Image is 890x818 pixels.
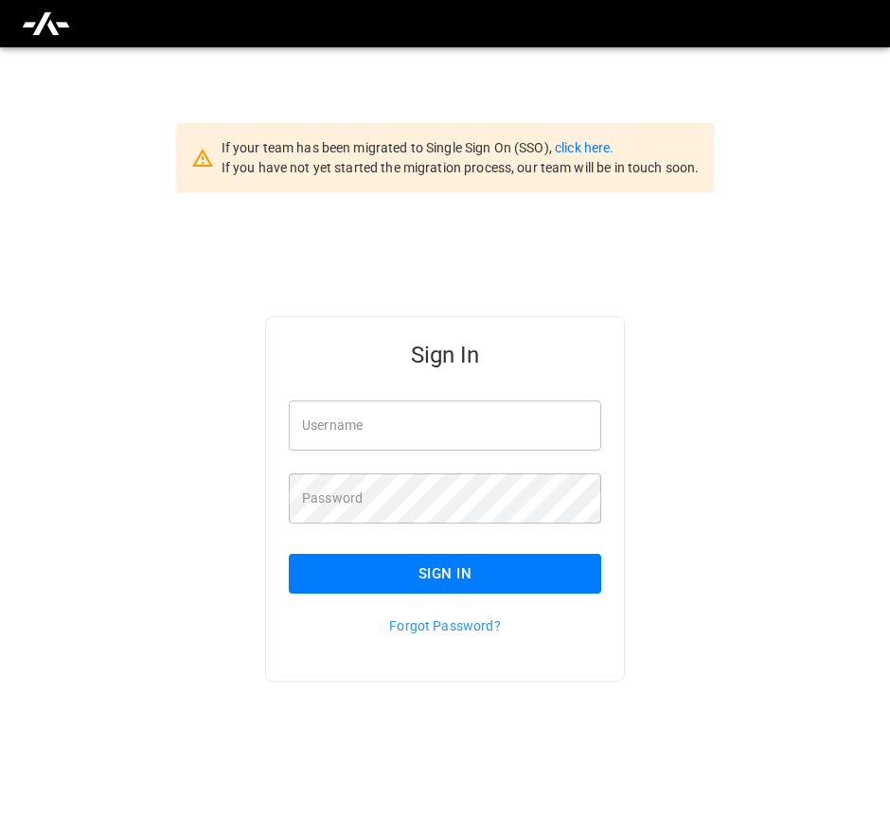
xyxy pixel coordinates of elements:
a: click here. [555,140,614,155]
button: Sign In [289,554,601,594]
span: If your team has been migrated to Single Sign On (SSO), [222,140,555,155]
img: ampcontrol.io logo [21,6,71,42]
span: If you have not yet started the migration process, our team will be in touch soon. [222,160,700,175]
p: Forgot Password? [289,616,601,635]
h5: Sign In [289,340,601,370]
